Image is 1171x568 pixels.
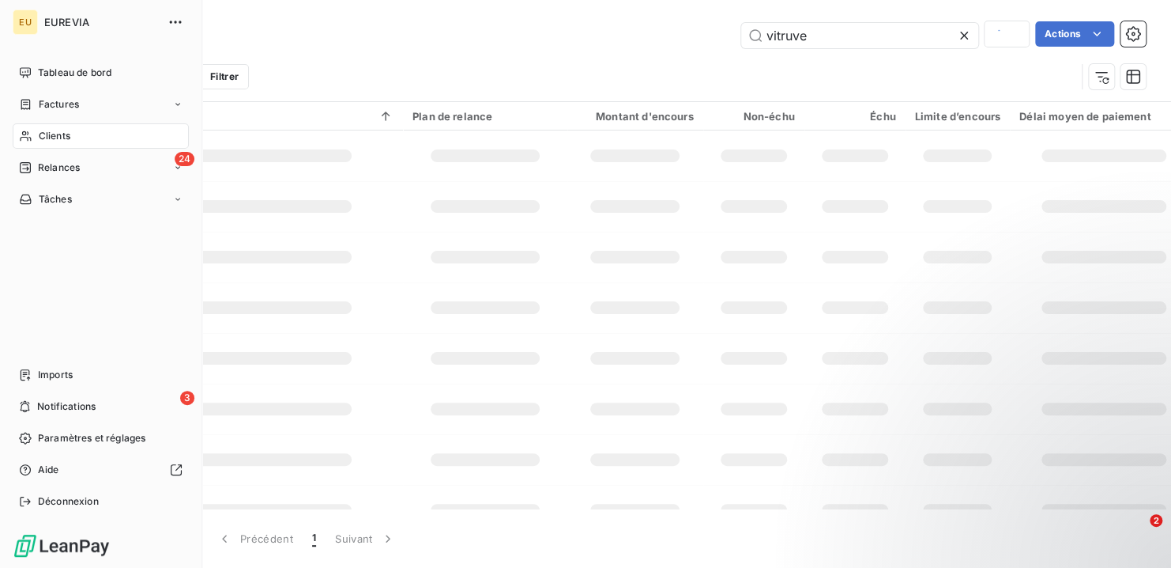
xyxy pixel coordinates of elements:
[13,9,38,35] div: EU
[713,110,795,123] div: Non-échu
[207,522,303,555] button: Précédent
[175,152,194,166] span: 24
[38,368,73,382] span: Imports
[326,522,405,555] button: Suivant
[13,533,111,559] img: Logo LeanPay
[303,522,326,555] button: 1
[38,431,145,445] span: Paramètres et réglages
[412,110,558,123] div: Plan de relance
[38,463,59,477] span: Aide
[38,161,80,175] span: Relances
[312,531,316,547] span: 1
[13,457,189,483] a: Aide
[176,64,249,89] button: Filtrer
[855,415,1171,525] iframe: Intercom notifications message
[577,110,694,123] div: Montant d'encours
[1035,21,1114,47] button: Actions
[180,391,194,405] span: 3
[1117,514,1155,552] iframe: Intercom live chat
[814,110,896,123] div: Échu
[741,23,978,48] input: Rechercher
[39,192,72,206] span: Tâches
[44,16,158,28] span: EUREVIA
[37,399,96,414] span: Notifications
[38,494,99,509] span: Déconnexion
[1150,514,1162,527] span: 2
[39,97,79,112] span: Factures
[38,66,111,80] span: Tableau de bord
[915,110,1000,123] div: Limite d’encours
[39,129,70,143] span: Clients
